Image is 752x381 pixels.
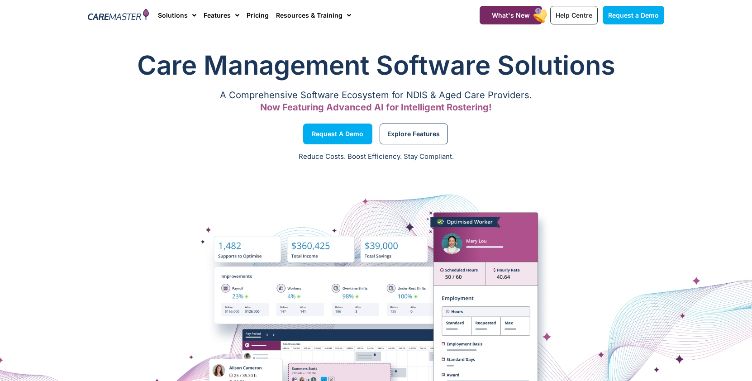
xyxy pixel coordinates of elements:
[480,6,542,24] a: What's New
[303,124,372,144] a: Request a Demo
[312,132,363,136] span: Request a Demo
[88,9,149,22] img: CareMaster Logo
[387,132,440,136] span: Explore Features
[5,152,747,162] p: Reduce Costs. Boost Efficiency. Stay Compliant.
[556,11,592,19] span: Help Centre
[88,92,664,98] p: A Comprehensive Software Ecosystem for NDIS & Aged Care Providers.
[88,47,664,83] h1: Care Management Software Solutions
[492,11,530,19] span: What's New
[260,102,492,113] span: Now Featuring Advanced AI for Intelligent Rostering!
[380,124,448,144] a: Explore Features
[550,6,598,24] a: Help Centre
[603,6,664,24] a: Request a Demo
[608,11,659,19] span: Request a Demo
